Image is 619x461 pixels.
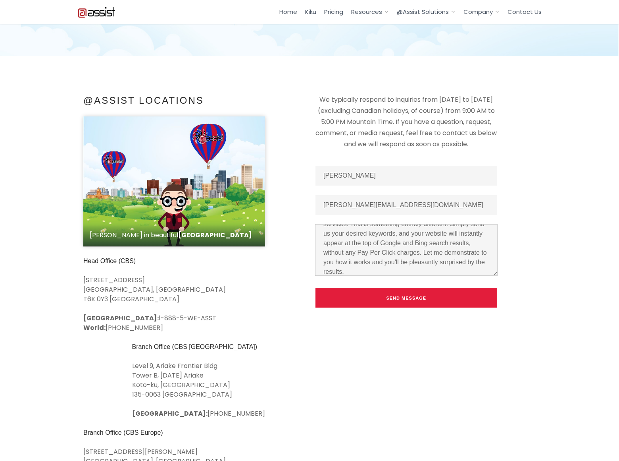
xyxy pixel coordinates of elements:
[83,116,265,246] img: Head Office
[324,7,343,17] a: Pricing
[315,94,497,150] p: We typically respond to inquiries from [DATE] to [DATE] (excluding Canadian holidays, of course) ...
[351,7,382,17] span: Resources
[132,342,265,352] h5: Branch Office (CBS [GEOGRAPHIC_DATA])
[397,7,449,17] span: @Assist Solutions
[279,7,297,17] a: Home
[315,195,497,215] input: Email Address
[83,94,266,107] h4: @Assist Locations
[315,166,497,186] input: Your Name
[579,421,609,451] iframe: Drift Widget Chat Controller
[463,7,493,17] span: Company
[83,256,226,266] h5: Head Office (CBS)
[83,314,159,323] strong: [GEOGRAPHIC_DATA]:
[132,361,265,418] p: Level 9, Ariake Frontier Bldg Tower B, [DATE] Ariake Koto-ku, [GEOGRAPHIC_DATA] 135-0063 [GEOGRAP...
[178,230,252,240] strong: [GEOGRAPHIC_DATA]
[83,428,226,438] h5: Branch Office (CBS Europe)
[83,275,226,333] p: [STREET_ADDRESS] [GEOGRAPHIC_DATA], [GEOGRAPHIC_DATA] T6K 0Y3 [GEOGRAPHIC_DATA] 1-888-5-WE-ASST [...
[508,7,542,17] a: Contact Us
[305,7,316,17] a: Kiku
[90,230,259,240] p: [PERSON_NAME] in beautiful
[132,409,208,418] strong: [GEOGRAPHIC_DATA]:
[83,323,106,332] strong: World:
[77,6,115,18] img: Atassist Logo
[315,288,497,308] button: Send Message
